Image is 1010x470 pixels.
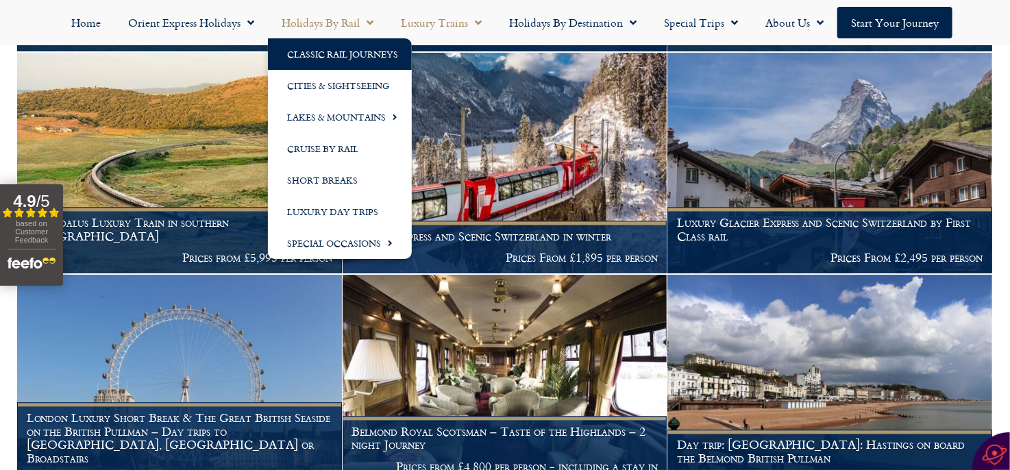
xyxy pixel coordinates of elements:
a: Holidays by Destination [495,7,650,38]
a: Luxury Trains [387,7,495,38]
h1: Luxury Glacier Express and Scenic Switzerland by First Class rail [677,217,983,243]
nav: Menu [7,7,1003,38]
a: About Us [752,7,837,38]
a: Glacier Express and Scenic Switzerland in winter Prices From £1,895 per person [343,53,668,274]
h1: London Luxury Short Break & The Great British Seaside on the British Pullman – Day trips to [GEOG... [27,412,333,466]
a: Al-Andalus Luxury Train in southern [GEOGRAPHIC_DATA] Prices from £5,995 per person [17,53,343,274]
h1: Al-Andalus Luxury Train in southern [GEOGRAPHIC_DATA] [27,217,333,243]
a: Cruise by Rail [268,133,412,164]
p: Prices from £5,995 per person [27,251,333,265]
p: Prices From £1,895 per person [352,251,658,265]
a: Orient Express Holidays [114,7,268,38]
a: Lakes & Mountains [268,101,412,133]
p: Prices From £2,495 per person [677,251,983,265]
a: Luxury Day Trips [268,196,412,227]
a: Cities & Sightseeing [268,70,412,101]
h1: Day trip: [GEOGRAPHIC_DATA]: Hastings on board the Belmond British Pullman [677,438,983,465]
a: Special Trips [650,7,752,38]
a: Home [58,7,114,38]
a: Short Breaks [268,164,412,196]
a: Luxury Glacier Express and Scenic Switzerland by First Class rail Prices From £2,495 per person [667,53,993,274]
a: Holidays by Rail [268,7,387,38]
a: Classic Rail Journeys [268,38,412,70]
ul: Holidays by Rail [268,38,412,259]
h1: Glacier Express and Scenic Switzerland in winter [352,230,658,244]
h1: Belmond Royal Scotsman – Taste of the Highlands – 2 night Journey [352,425,658,452]
a: Start your Journey [837,7,952,38]
a: Special Occasions [268,227,412,259]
